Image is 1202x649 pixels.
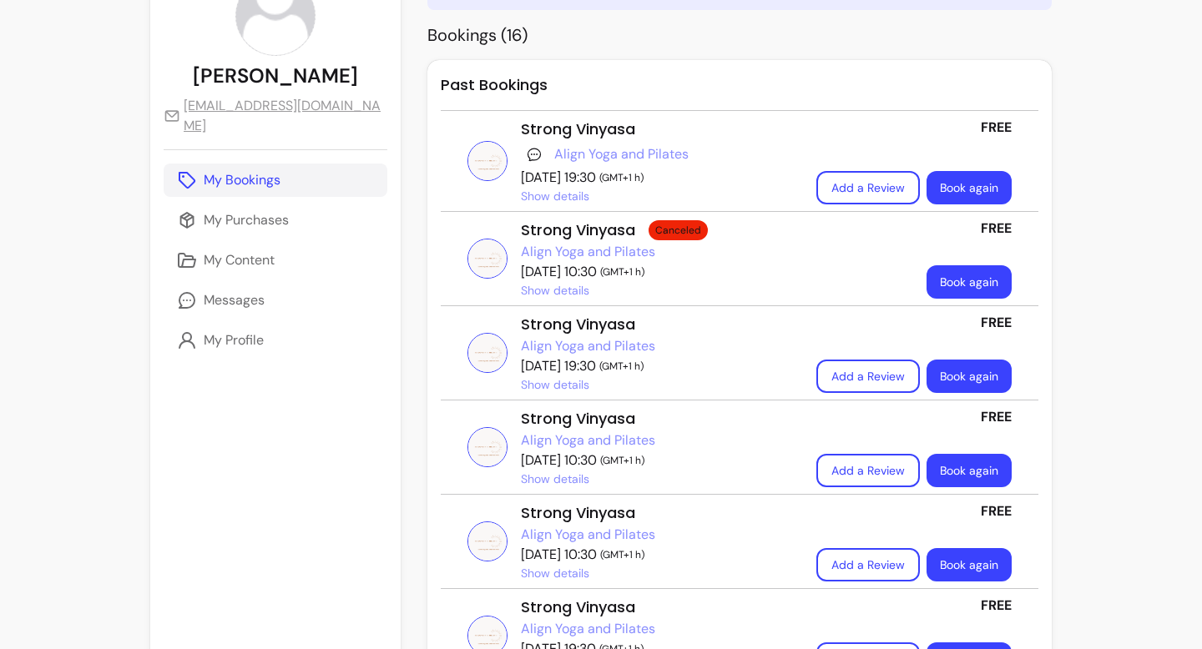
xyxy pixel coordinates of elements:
p: My Content [204,250,275,270]
a: Align Yoga and Pilates [521,619,655,639]
img: Picture of Align Yoga and Pilates [467,333,508,373]
span: Show details [521,282,589,299]
div: Strong Vinyasa [521,407,803,430]
p: [DATE] 19:30 [521,168,803,188]
a: Book again [927,265,1012,299]
a: Align Yoga and Pilates [521,430,655,450]
span: Show details [521,376,589,393]
span: Click to open Provider profile [554,144,689,164]
span: Click to open Provider profile [521,336,655,356]
p: FREE [981,596,1012,616]
span: Click to open Provider profile [521,242,655,262]
span: Click to open Provider profile [521,619,655,639]
img: Picture of Align Yoga and Pilates [467,141,508,181]
a: Align Yoga and Pilates [521,525,655,545]
a: Messages [164,284,387,317]
a: My Bookings [164,164,387,197]
p: [DATE] 19:30 [521,356,803,376]
div: Strong Vinyasa [521,118,803,141]
span: ( GMT+1 h ) [600,548,644,561]
p: [DATE] 10:30 [521,545,803,565]
div: Strong Vinyasa [521,313,803,336]
span: Canceled [652,224,705,237]
a: [EMAIL_ADDRESS][DOMAIN_NAME] [164,96,387,136]
span: Click to open Provider profile [521,525,655,545]
span: Show details [521,470,589,487]
a: Book again [927,360,1012,393]
p: FREE [981,407,1012,427]
img: Picture of Align Yoga and Pilates [467,239,508,279]
a: Book again [927,454,1012,487]
button: Add a Review [816,171,920,204]
h2: Past Bookings [441,73,1038,111]
a: Align Yoga and Pilates [554,144,689,164]
p: FREE [981,313,1012,333]
p: FREE [981,219,1012,239]
span: Click to open Provider profile [521,430,655,450]
span: ( GMT+1 h ) [599,360,644,373]
a: Book again [927,548,1012,581]
span: ( GMT+1 h ) [600,454,644,467]
a: Align Yoga and Pilates [521,336,655,356]
p: Messages [204,290,265,310]
button: Add a Review [816,548,920,581]
button: Add a Review [816,454,920,487]
span: ( GMT+1 h ) [599,171,644,184]
p: FREE [981,501,1012,521]
p: My Bookings [204,170,280,190]
h2: Bookings ( 16 ) [427,23,1052,47]
p: My Profile [204,330,264,350]
span: ( GMT+1 h ) [600,265,644,279]
span: Show details [521,188,589,204]
img: Picture of Align Yoga and Pilates [467,521,508,561]
a: My Content [164,244,387,277]
div: Strong Vinyasa [521,501,803,525]
div: Strong Vinyasa [521,219,913,242]
p: My Purchases [204,210,289,230]
span: Show details [521,565,589,581]
a: My Purchases [164,204,387,237]
a: My Profile [164,324,387,357]
p: FREE [981,118,1012,138]
p: [DATE] 10:30 [521,450,803,470]
button: Add a Review [816,360,920,393]
p: [PERSON_NAME] [193,63,358,89]
p: [DATE] 10:30 [521,262,913,282]
a: Align Yoga and Pilates [521,242,655,262]
img: Picture of Align Yoga and Pilates [467,427,508,467]
a: Book again [927,171,1012,204]
div: Strong Vinyasa [521,596,803,619]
